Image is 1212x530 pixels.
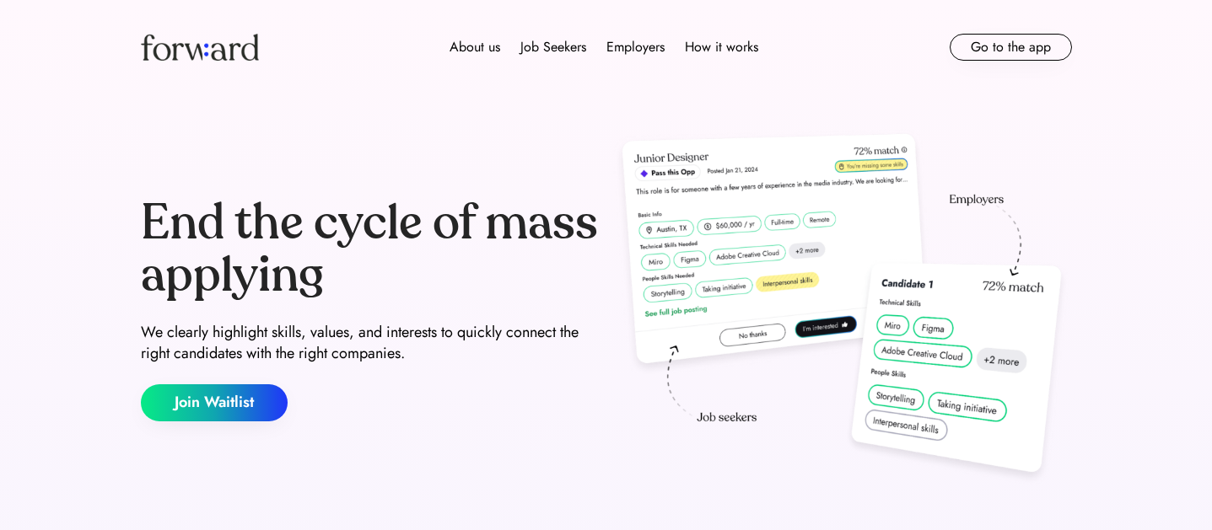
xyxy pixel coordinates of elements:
img: Forward logo [141,34,259,61]
div: Job Seekers [520,37,586,57]
div: How it works [685,37,758,57]
div: About us [450,37,500,57]
button: Join Waitlist [141,384,288,421]
div: Employers [606,37,665,57]
button: Go to the app [950,34,1072,61]
img: hero-image.png [613,128,1072,490]
div: We clearly highlight skills, values, and interests to quickly connect the right candidates with t... [141,322,600,364]
div: End the cycle of mass applying [141,197,600,301]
